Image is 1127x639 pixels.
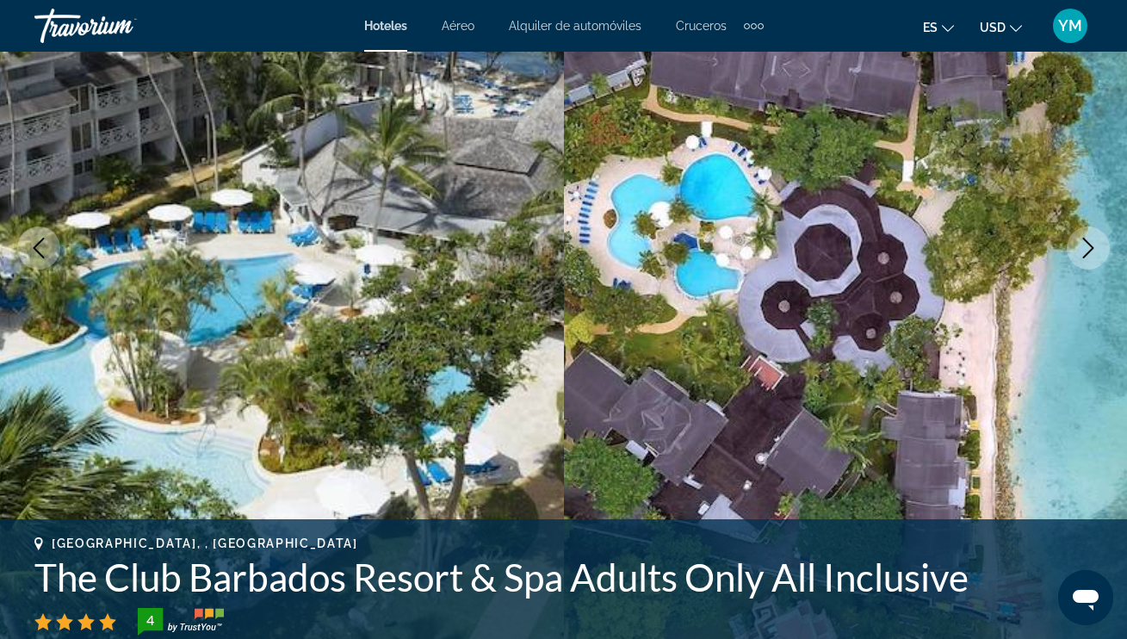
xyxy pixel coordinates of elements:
span: es [923,21,938,34]
button: Next image [1067,226,1110,270]
span: USD [980,21,1006,34]
h1: The Club Barbados Resort & Spa Adults Only All Inclusive [34,555,1093,599]
a: Alquiler de automóviles [509,19,641,33]
button: Extra navigation items [744,12,764,40]
span: YM [1058,17,1082,34]
button: User Menu [1048,8,1093,44]
div: 4 [133,610,167,630]
a: Hoteles [364,19,407,33]
button: Previous image [17,226,60,270]
a: Cruceros [676,19,727,33]
img: trustyou-badge-hor.svg [138,608,224,636]
iframe: Botón para iniciar la ventana de mensajería [1058,570,1113,625]
button: Change language [923,15,954,40]
button: Change currency [980,15,1022,40]
a: Travorium [34,3,207,48]
span: [GEOGRAPHIC_DATA], , [GEOGRAPHIC_DATA] [52,537,358,550]
a: Aéreo [442,19,474,33]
